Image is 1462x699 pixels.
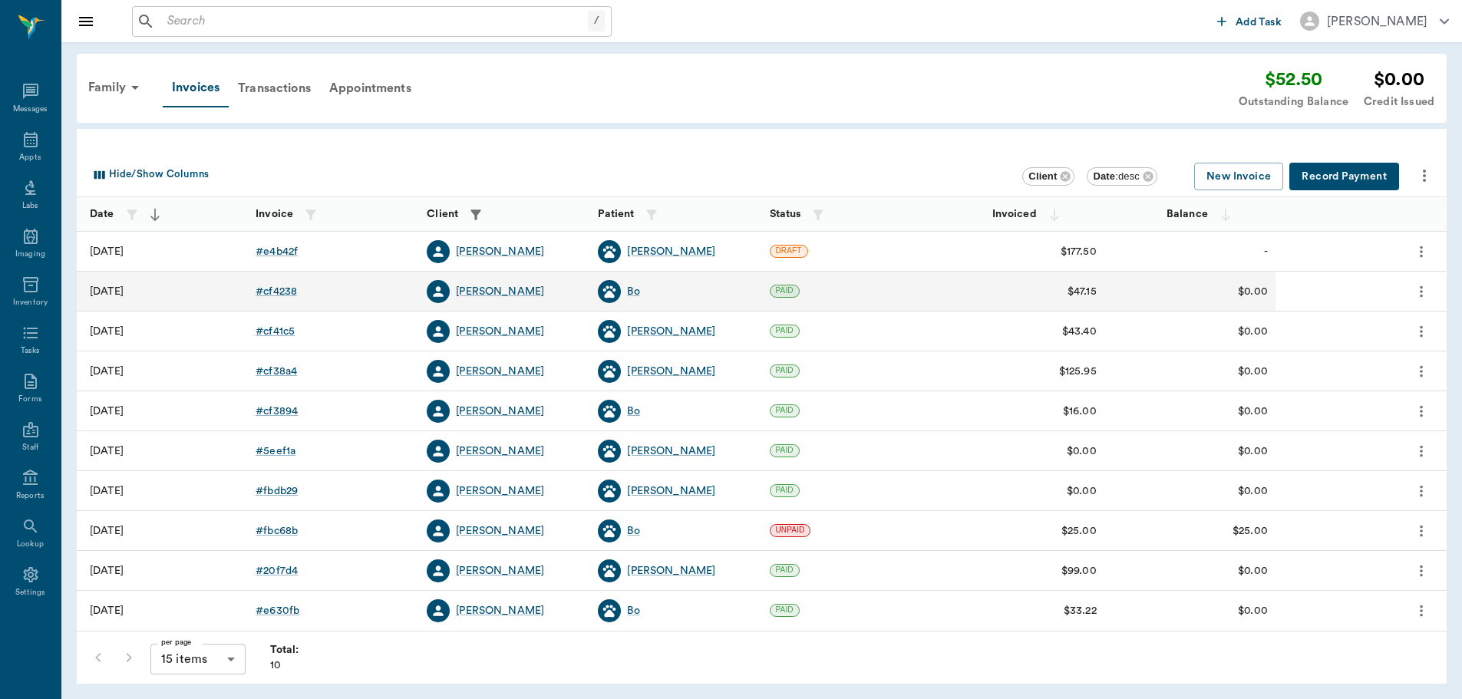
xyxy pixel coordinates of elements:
span: PAID [771,285,799,296]
a: [PERSON_NAME] [456,324,544,339]
span: DRAFT [771,246,807,256]
div: [PERSON_NAME] [627,324,715,339]
div: $0.00 [1238,483,1268,499]
div: $125.95 [1059,364,1097,379]
div: $0.00 [1364,66,1434,94]
a: [PERSON_NAME] [627,364,715,379]
a: #20f7d4 [256,563,298,579]
div: # 5eef1a [256,443,295,459]
div: [PERSON_NAME] [456,364,544,379]
div: $25.00 [1233,523,1268,539]
span: PAID [771,565,799,575]
div: $177.50 [1061,244,1097,259]
button: Record Payment [1289,163,1399,191]
button: Select columns [87,163,213,187]
div: $52.50 [1239,66,1348,94]
div: 12/13/23 [90,563,124,579]
div: 03/21/25 [90,364,124,379]
a: [PERSON_NAME] [627,483,715,499]
a: #5eef1a [256,443,295,459]
a: #fbc68b [256,523,298,539]
div: Inventory [13,297,48,308]
div: 12/29/23 [90,483,124,499]
a: Bo [627,404,639,419]
div: 08/17/23 [90,603,124,618]
div: # cf38a4 [256,364,297,379]
a: [PERSON_NAME] [456,244,544,259]
span: PAID [771,445,799,456]
button: more [1409,438,1434,464]
div: Messages [13,104,48,115]
span: : desc [1093,170,1140,182]
div: Tasks [21,345,40,357]
button: more [1409,239,1434,265]
strong: Invoice [256,209,293,219]
div: [PERSON_NAME] [456,603,544,618]
strong: Balance [1167,209,1208,219]
div: 01/24/24 [90,443,124,459]
label: per page [161,637,192,648]
a: Appointments [320,70,421,107]
b: Date [1093,170,1115,182]
a: Bo [627,523,639,539]
div: Labs [22,200,38,212]
button: [PERSON_NAME] [1288,7,1461,35]
a: [PERSON_NAME] [456,483,544,499]
div: 12/21/23 [90,523,124,539]
a: [PERSON_NAME] [456,523,544,539]
div: $43.40 [1062,324,1097,339]
a: [PERSON_NAME] [627,563,715,579]
button: more [1409,398,1434,424]
button: New Invoice [1194,163,1283,191]
div: Bo [627,284,639,299]
div: $0.00 [1067,443,1097,459]
button: more [1409,518,1434,544]
div: Staff [22,442,38,453]
div: Imaging [15,249,45,260]
div: 03/21/25 [90,324,124,339]
b: Client [1028,170,1057,182]
span: PAID [771,405,799,416]
a: [PERSON_NAME] [627,244,715,259]
div: # cf3894 [256,404,298,419]
span: PAID [771,605,799,615]
div: Bo [627,603,639,618]
span: PAID [771,365,799,376]
a: #fbdb29 [256,483,298,499]
div: $0.00 [1238,284,1268,299]
div: [PERSON_NAME] [1327,12,1427,31]
span: PAID [771,485,799,496]
div: Appts [19,152,41,163]
a: #cf4238 [256,284,297,299]
div: $0.00 [1238,443,1268,459]
div: Family [79,69,153,106]
button: more [1409,558,1434,584]
a: [PERSON_NAME] [456,563,544,579]
div: $0.00 [1238,603,1268,618]
a: #cf3894 [256,404,298,419]
button: more [1409,598,1434,624]
div: 10/06/25 [90,244,124,259]
div: # cf4238 [256,284,297,299]
div: $33.22 [1064,603,1097,618]
div: Reports [16,490,45,502]
div: $0.00 [1238,563,1268,579]
div: Transactions [229,70,320,107]
a: Invoices [163,69,229,107]
a: [PERSON_NAME] [456,443,544,459]
button: more [1411,163,1437,189]
div: $0.00 [1238,364,1268,379]
a: [PERSON_NAME] [456,284,544,299]
div: 10 [270,642,299,673]
a: #cf41c5 [256,324,295,339]
div: Client [1022,167,1074,186]
div: Credit Issued [1364,94,1434,110]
